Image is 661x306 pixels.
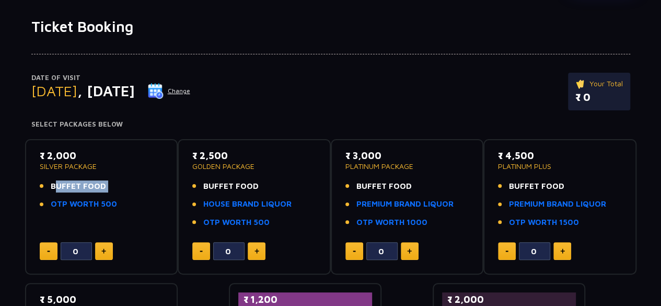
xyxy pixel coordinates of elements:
img: plus [560,248,565,254]
a: PREMIUM BRAND LIQUOR [356,198,454,210]
p: PLATINUM PLUS [498,163,622,170]
h1: Ticket Booking [31,18,630,36]
p: Date of Visit [31,73,191,83]
a: OTP WORTH 1000 [356,217,427,229]
span: BUFFET FOOD [51,180,106,192]
span: BUFFET FOOD [356,180,412,192]
p: GOLDEN PACKAGE [192,163,316,170]
a: PREMIUM BRAND LIQUOR [509,198,606,210]
img: minus [353,251,356,252]
a: OTP WORTH 1500 [509,217,579,229]
span: [DATE] [31,82,77,99]
p: PLATINUM PACKAGE [345,163,469,170]
p: ₹ 3,000 [345,149,469,163]
img: plus [254,248,259,254]
img: minus [47,251,50,252]
p: ₹ 0 [575,89,623,105]
p: ₹ 2,500 [192,149,316,163]
p: Your Total [575,78,623,89]
img: minus [200,251,203,252]
span: , [DATE] [77,82,135,99]
img: plus [407,248,412,254]
h4: Select Packages Below [31,120,630,129]
a: HOUSE BRAND LIQUOR [203,198,292,210]
span: BUFFET FOOD [203,180,259,192]
p: SILVER PACKAGE [40,163,164,170]
img: minus [505,251,508,252]
img: plus [101,248,106,254]
span: BUFFET FOOD [509,180,564,192]
a: OTP WORTH 500 [203,217,270,229]
a: OTP WORTH 500 [51,198,117,210]
p: ₹ 4,500 [498,149,622,163]
button: Change [147,83,191,99]
p: ₹ 2,000 [40,149,164,163]
img: ticket [575,78,586,89]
